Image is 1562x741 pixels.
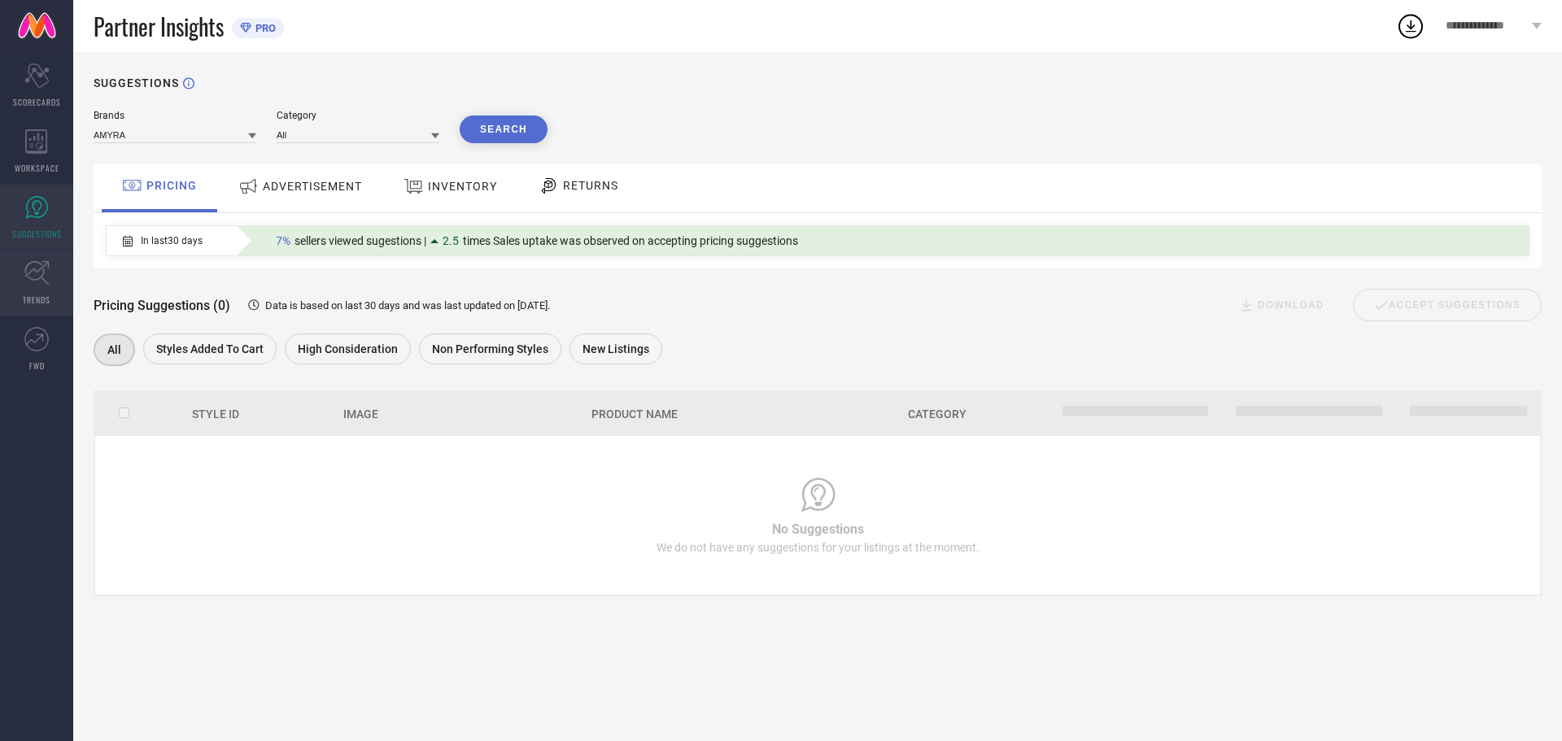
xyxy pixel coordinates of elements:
[582,342,649,355] span: New Listings
[263,180,362,193] span: ADVERTISEMENT
[460,116,548,143] button: Search
[146,179,197,192] span: PRICING
[908,408,966,421] span: Category
[156,342,264,355] span: Styles Added To Cart
[295,234,426,247] span: sellers viewed sugestions |
[107,343,121,356] span: All
[276,234,290,247] span: 7%
[591,408,678,421] span: Product Name
[12,228,62,240] span: SUGGESTIONS
[1396,11,1425,41] div: Open download list
[94,76,179,89] h1: SUGGESTIONS
[428,180,497,193] span: INVENTORY
[141,235,203,246] span: In last 30 days
[23,294,50,306] span: TRENDS
[277,110,439,121] div: Category
[298,342,398,355] span: High Consideration
[563,179,618,192] span: RETURNS
[443,234,459,247] span: 2.5
[432,342,548,355] span: Non Performing Styles
[94,110,256,121] div: Brands
[94,298,230,313] span: Pricing Suggestions (0)
[13,96,61,108] span: SCORECARDS
[1353,289,1542,321] div: Accept Suggestions
[94,10,224,43] span: Partner Insights
[463,234,798,247] span: times Sales uptake was observed on accepting pricing suggestions
[192,408,239,421] span: Style Id
[251,22,276,34] span: PRO
[657,541,980,554] span: We do not have any suggestions for your listings at the moment.
[343,408,378,421] span: Image
[772,521,864,537] span: No Suggestions
[29,360,45,372] span: FWD
[15,162,59,174] span: WORKSPACE
[268,230,806,251] div: Percentage of sellers who have viewed suggestions for the current Insight Type
[265,299,550,312] span: Data is based on last 30 days and was last updated on [DATE] .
